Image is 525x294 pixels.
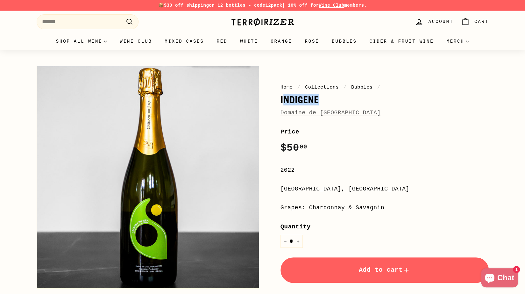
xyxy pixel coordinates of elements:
[474,18,489,25] span: Cart
[234,33,264,50] a: White
[440,33,475,50] summary: Merch
[280,94,489,105] h1: Indigene
[411,12,457,31] a: Account
[158,33,210,50] a: Mixed Cases
[280,110,381,116] a: Domaine de [GEOGRAPHIC_DATA]
[428,18,453,25] span: Account
[113,33,158,50] a: Wine Club
[363,33,440,50] a: Cider & Fruit Wine
[280,184,489,194] div: [GEOGRAPHIC_DATA], [GEOGRAPHIC_DATA]
[299,143,307,150] sup: 00
[280,257,489,283] button: Add to cart
[280,203,489,212] div: Grapes: Chardonnay & Savagnin
[342,84,348,90] span: /
[210,33,234,50] a: Red
[24,33,501,50] div: Primary
[280,127,489,137] label: Price
[479,268,520,289] inbox-online-store-chat: Shopify online store chat
[264,33,298,50] a: Orange
[325,33,363,50] a: Bubbles
[296,84,302,90] span: /
[280,84,293,90] a: Home
[164,3,209,8] span: $30 off shipping
[298,33,325,50] a: Rosé
[359,266,410,274] span: Add to cart
[50,33,114,50] summary: Shop all wine
[265,3,282,8] strong: 12pack
[319,3,344,8] a: Wine Club
[280,166,489,175] div: 2022
[37,2,489,9] p: 📦 on 12 bottles - code | 10% off for members.
[280,142,307,154] span: $50
[280,83,489,91] nav: breadcrumbs
[280,222,489,232] label: Quantity
[293,235,303,248] button: Increase item quantity by one
[305,84,339,90] a: Collections
[280,235,303,248] input: quantity
[457,12,493,31] a: Cart
[280,235,290,248] button: Reduce item quantity by one
[351,84,372,90] a: Bubbles
[376,84,382,90] span: /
